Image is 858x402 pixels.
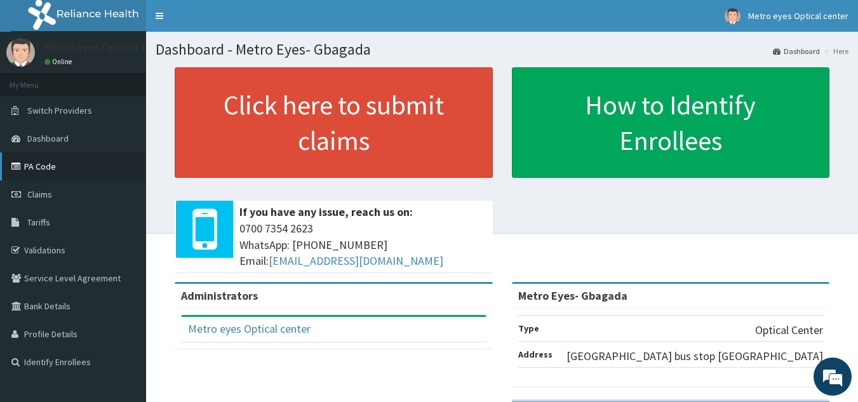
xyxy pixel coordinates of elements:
[27,217,50,228] span: Tariffs
[27,189,52,200] span: Claims
[27,133,69,144] span: Dashboard
[512,67,830,178] a: How to Identify Enrollees
[175,67,493,178] a: Click here to submit claims
[188,321,311,336] a: Metro eyes Optical center
[66,71,213,88] div: Chat with us now
[518,349,553,360] b: Address
[725,8,741,24] img: User Image
[6,38,35,67] img: User Image
[566,348,823,365] p: [GEOGRAPHIC_DATA] bus stop [GEOGRAPHIC_DATA]
[208,6,239,37] div: Minimize live chat window
[773,46,820,57] a: Dashboard
[518,288,627,303] strong: Metro Eyes- Gbagada
[755,322,823,338] p: Optical Center
[44,57,75,66] a: Online
[748,10,848,22] span: Metro eyes Optical center
[27,105,92,116] span: Switch Providers
[239,204,413,219] b: If you have any issue, reach us on:
[518,323,539,334] b: Type
[74,120,175,248] span: We're online!
[156,41,848,58] h1: Dashboard - Metro Eyes- Gbagada
[181,288,258,303] b: Administrators
[821,46,848,57] li: Here
[269,253,443,268] a: [EMAIL_ADDRESS][DOMAIN_NAME]
[23,64,51,95] img: d_794563401_company_1708531726252_794563401
[6,267,242,312] textarea: Type your message and hit 'Enter'
[239,220,486,269] span: 0700 7354 2623 WhatsApp: [PHONE_NUMBER] Email:
[44,41,175,53] p: Metro eyes Optical center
